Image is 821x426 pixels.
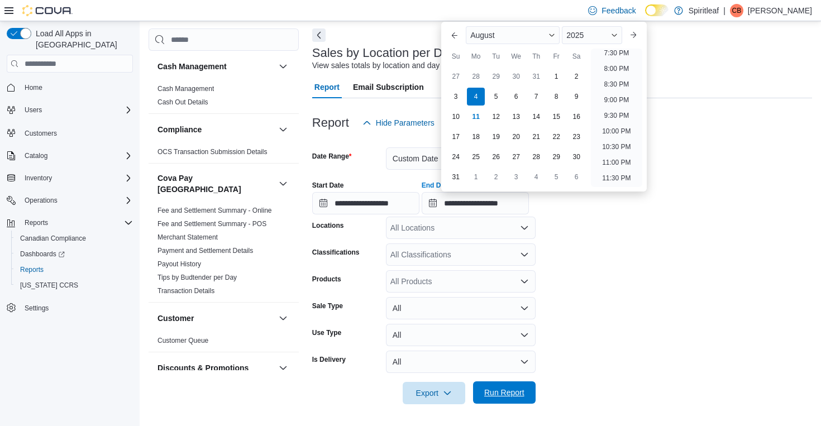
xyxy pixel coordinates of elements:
div: day-14 [527,108,545,126]
label: Use Type [312,328,341,337]
button: All [386,324,536,346]
a: Cash Out Details [157,98,208,106]
div: day-17 [447,128,465,146]
button: All [386,351,536,373]
h3: Cash Management [157,61,227,72]
span: Washington CCRS [16,279,133,292]
button: Reports [20,216,52,229]
div: day-1 [467,168,485,186]
button: All [386,297,536,319]
span: Export [409,382,459,404]
nav: Complex example [7,75,133,345]
div: day-11 [467,108,485,126]
div: day-28 [527,148,545,166]
button: Cash Management [276,60,290,73]
span: Reports [16,263,133,276]
label: Classifications [312,248,360,257]
button: Inventory [20,171,56,185]
span: 2025 [566,31,584,40]
span: Home [25,83,42,92]
a: Cash Management [157,85,214,93]
li: 10:30 PM [598,140,635,154]
div: day-6 [507,88,525,106]
div: Fr [547,47,565,65]
input: Dark Mode [645,4,669,16]
h3: Report [312,116,349,130]
div: day-31 [527,68,545,85]
a: Tips by Budtender per Day [157,274,237,281]
div: day-29 [487,68,505,85]
span: Dashboards [16,247,133,261]
span: Operations [20,194,133,207]
button: Settings [2,300,137,316]
button: Users [2,102,137,118]
div: day-4 [467,88,485,106]
div: day-4 [527,168,545,186]
span: Catalog [25,151,47,160]
div: day-18 [467,128,485,146]
a: [US_STATE] CCRS [16,279,83,292]
p: | [723,4,725,17]
button: Canadian Compliance [11,231,137,246]
div: day-22 [547,128,565,146]
div: day-21 [527,128,545,146]
label: End Date [422,181,451,190]
button: Customer [276,312,290,325]
div: Button. Open the month selector. August is currently selected. [466,26,560,44]
li: 8:00 PM [599,62,633,75]
button: Home [2,79,137,95]
div: day-7 [527,88,545,106]
li: 8:30 PM [599,78,633,91]
button: Open list of options [520,250,529,259]
button: Hide Parameters [358,112,439,134]
label: Locations [312,221,344,230]
button: Open list of options [520,223,529,232]
span: Users [20,103,133,117]
div: day-27 [447,68,465,85]
div: day-12 [487,108,505,126]
p: Spiritleaf [689,4,719,17]
input: Press the down key to enter a popover containing a calendar. Press the escape key to close the po... [422,192,529,214]
a: Customers [20,127,61,140]
h3: Discounts & Promotions [157,362,249,374]
div: day-26 [487,148,505,166]
div: day-13 [507,108,525,126]
h3: Sales by Location per Day [312,46,456,60]
div: day-3 [447,88,465,106]
li: 11:30 PM [598,171,635,185]
span: Customers [20,126,133,140]
button: Next month [624,26,642,44]
span: Reports [20,265,44,274]
button: [US_STATE] CCRS [11,277,137,293]
a: Payment and Settlement Details [157,247,253,255]
li: 9:30 PM [599,109,633,122]
div: day-27 [507,148,525,166]
div: Mo [467,47,485,65]
button: Discounts & Promotions [157,362,274,374]
img: Cova [22,5,73,16]
button: Cova Pay [GEOGRAPHIC_DATA] [157,173,274,195]
h3: Customer [157,313,194,324]
p: [PERSON_NAME] [748,4,812,17]
button: Open list of options [520,277,529,286]
span: Reports [25,218,48,227]
span: Canadian Compliance [16,232,133,245]
span: Inventory [25,174,52,183]
div: Customer [149,334,299,352]
a: Home [20,81,47,94]
div: Su [447,47,465,65]
div: day-23 [567,128,585,146]
div: We [507,47,525,65]
div: day-2 [567,68,585,85]
button: Cash Management [157,61,274,72]
button: Operations [20,194,62,207]
div: day-24 [447,148,465,166]
div: day-9 [567,88,585,106]
li: 9:00 PM [599,93,633,107]
span: Reports [20,216,133,229]
a: Dashboards [16,247,69,261]
a: Settings [20,301,53,315]
button: Run Report [473,381,536,404]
